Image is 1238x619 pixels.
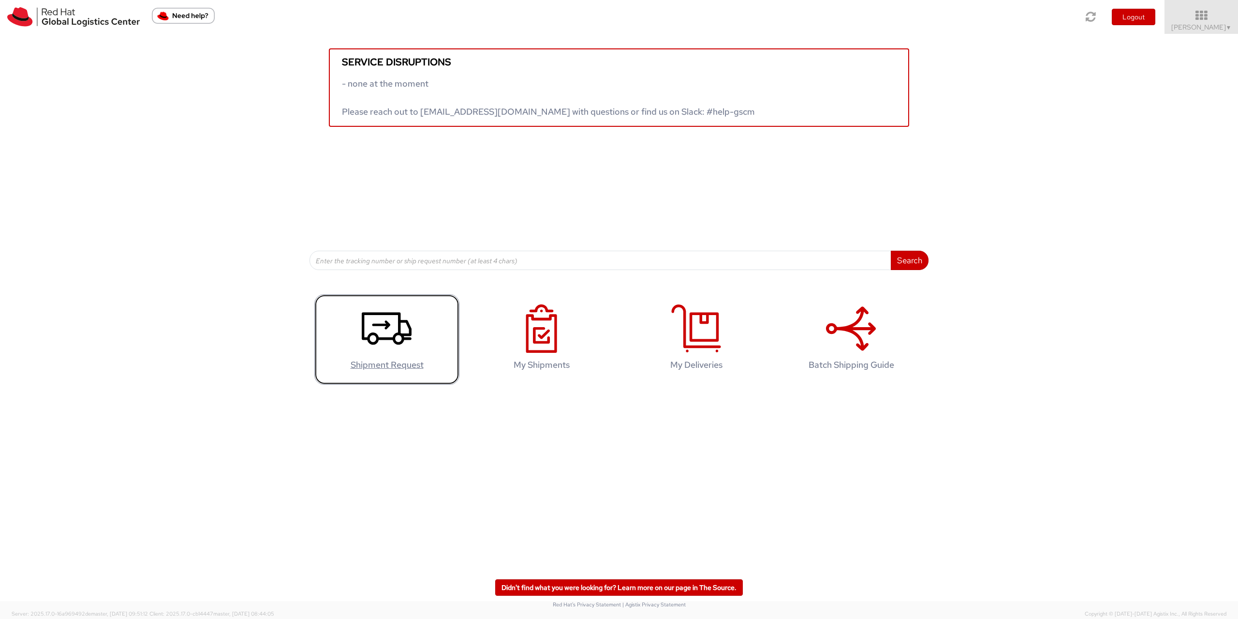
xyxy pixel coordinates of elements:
[891,251,928,270] button: Search
[789,360,914,370] h4: Batch Shipping Guide
[7,7,140,27] img: rh-logistics-00dfa346123c4ec078e1.svg
[1085,610,1226,618] span: Copyright © [DATE]-[DATE] Agistix Inc., All Rights Reserved
[12,610,148,617] span: Server: 2025.17.0-16a969492de
[91,610,148,617] span: master, [DATE] 09:51:12
[622,601,686,608] a: | Agistix Privacy Statement
[329,48,909,127] a: Service disruptions - none at the moment Please reach out to [EMAIL_ADDRESS][DOMAIN_NAME] with qu...
[324,360,449,370] h4: Shipment Request
[213,610,274,617] span: master, [DATE] 08:44:05
[1226,24,1232,31] span: ▼
[342,57,896,67] h5: Service disruptions
[634,360,759,370] h4: My Deliveries
[779,294,924,385] a: Batch Shipping Guide
[479,360,604,370] h4: My Shipments
[314,294,459,385] a: Shipment Request
[309,251,891,270] input: Enter the tracking number or ship request number (at least 4 chars)
[624,294,769,385] a: My Deliveries
[553,601,621,608] a: Red Hat's Privacy Statement
[495,579,743,596] a: Didn't find what you were looking for? Learn more on our page in The Source.
[342,78,755,117] span: - none at the moment Please reach out to [EMAIL_ADDRESS][DOMAIN_NAME] with questions or find us o...
[152,8,215,24] button: Need help?
[149,610,274,617] span: Client: 2025.17.0-cb14447
[1112,9,1155,25] button: Logout
[1171,23,1232,31] span: [PERSON_NAME]
[469,294,614,385] a: My Shipments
